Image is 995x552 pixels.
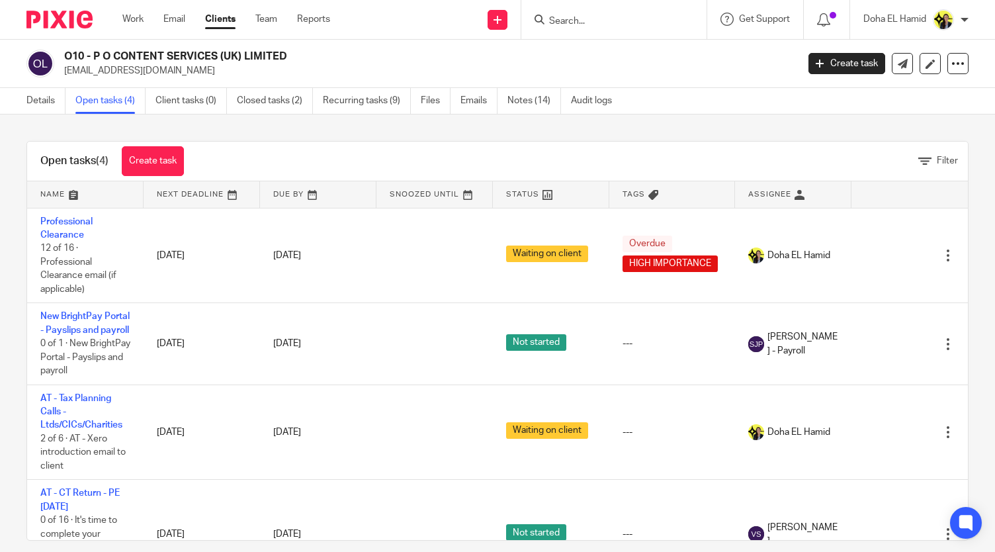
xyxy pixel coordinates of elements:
[548,16,667,28] input: Search
[26,88,65,114] a: Details
[273,340,301,349] span: [DATE]
[40,217,93,240] a: Professional Clearance
[623,236,672,252] span: Overdue
[506,246,588,262] span: Waiting on client
[255,13,277,26] a: Team
[767,330,838,357] span: [PERSON_NAME] - Payroll
[75,88,146,114] a: Open tasks (4)
[40,312,130,334] a: New BrightPay Portal - Payslips and payroll
[390,191,459,198] span: Snoozed Until
[122,13,144,26] a: Work
[767,426,830,439] span: Doha EL Hamid
[506,422,588,439] span: Waiting on client
[64,50,644,64] h2: O10 - P O CONTENT SERVICES (UK) LIMITED
[205,13,236,26] a: Clients
[937,156,958,165] span: Filter
[122,146,184,176] a: Create task
[506,191,539,198] span: Status
[623,426,722,439] div: ---
[26,50,54,77] img: svg%3E
[40,394,122,430] a: AT - Tax Planning Calls - Ltds/CICs/Charities
[155,88,227,114] a: Client tasks (0)
[748,248,764,263] img: Doha-Starbridge.jpg
[163,13,185,26] a: Email
[26,11,93,28] img: Pixie
[933,9,954,30] img: Doha-Starbridge.jpg
[506,334,566,351] span: Not started
[96,156,108,166] span: (4)
[40,244,116,294] span: 12 of 16 · Professional Clearance email (if applicable)
[507,88,561,114] a: Notes (14)
[863,13,926,26] p: Doha EL Hamid
[506,524,566,541] span: Not started
[739,15,790,24] span: Get Support
[144,208,260,303] td: [DATE]
[421,88,451,114] a: Files
[40,154,108,168] h1: Open tasks
[273,251,301,260] span: [DATE]
[40,488,120,511] a: AT - CT Return - PE [DATE]
[767,521,838,548] span: [PERSON_NAME]
[808,53,885,74] a: Create task
[623,337,722,350] div: ---
[571,88,622,114] a: Audit logs
[767,249,830,262] span: Doha EL Hamid
[623,255,718,272] span: HIGH IMPORTANCE
[748,336,764,352] img: svg%3E
[623,191,645,198] span: Tags
[323,88,411,114] a: Recurring tasks (9)
[144,385,260,480] td: [DATE]
[40,339,130,375] span: 0 of 1 · New BrightPay Portal - Payslips and payroll
[748,526,764,542] img: svg%3E
[748,424,764,440] img: Doha-Starbridge.jpg
[144,303,260,385] td: [DATE]
[460,88,497,114] a: Emails
[623,528,722,541] div: ---
[297,13,330,26] a: Reports
[237,88,313,114] a: Closed tasks (2)
[64,64,789,77] p: [EMAIL_ADDRESS][DOMAIN_NAME]
[273,428,301,437] span: [DATE]
[273,529,301,539] span: [DATE]
[40,434,126,471] span: 2 of 6 · AT - Xero introduction email to client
